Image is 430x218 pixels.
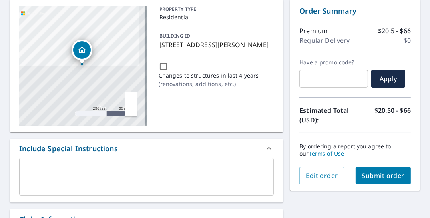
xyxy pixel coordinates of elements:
[299,26,328,36] p: Premium
[19,143,118,154] div: Include Special Instructions
[299,36,350,45] p: Regular Delivery
[404,36,411,45] p: $0
[72,40,92,64] div: Dropped pin, building 1, Residential property, 4568 Lake Valley Dr Hoover, AL 35244
[378,74,399,83] span: Apply
[378,26,411,36] p: $20.5 - $66
[159,71,259,80] p: Changes to structures in last 4 years
[159,6,271,13] p: PROPERTY TYPE
[159,32,190,39] p: BUILDING ID
[371,70,405,88] button: Apply
[299,106,355,125] p: Estimated Total (USD):
[299,6,411,16] p: Order Summary
[125,104,137,116] a: Current Level 17, Zoom Out
[306,171,338,180] span: Edit order
[299,143,411,157] p: By ordering a report you agree to our
[309,150,344,157] a: Terms of Use
[125,92,137,104] a: Current Level 17, Zoom In
[299,167,344,184] button: Edit order
[362,171,405,180] span: Submit order
[299,59,368,66] label: Have a promo code?
[159,80,259,88] p: ( renovations, additions, etc. )
[159,40,271,50] p: [STREET_ADDRESS][PERSON_NAME]
[10,139,283,158] div: Include Special Instructions
[374,106,411,125] p: $20.50 - $66
[159,13,271,21] p: Residential
[356,167,411,184] button: Submit order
